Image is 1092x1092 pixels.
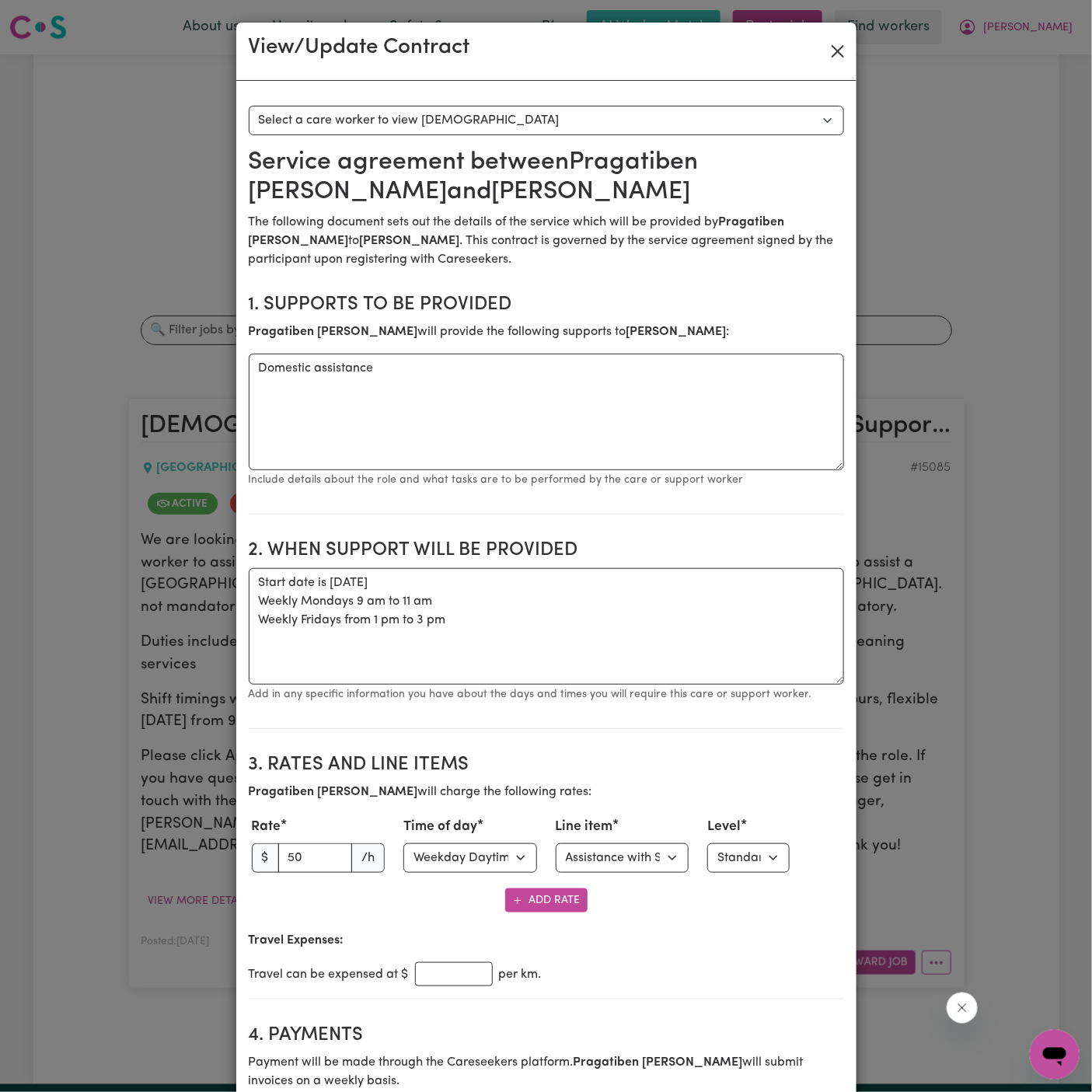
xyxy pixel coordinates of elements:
b: [PERSON_NAME] [626,326,727,338]
h2: Service agreement between Pragatiben [PERSON_NAME] and [PERSON_NAME] [249,148,844,208]
label: Rate [252,817,281,837]
button: Close [825,39,850,64]
span: Travel can be expensed at $ [249,965,409,984]
h2: 1. Supports to be provided [249,294,844,316]
textarea: Start date is [DATE] Weekly Mondays 9 am to 11 am Weekly Fridays from 1 pm to 3 pm [249,568,844,685]
button: Add Rate [505,888,588,912]
span: per km. [499,965,542,984]
label: Time of day [403,817,477,837]
h2: 2. When support will be provided [249,539,844,562]
p: will provide the following supports to : [249,323,844,341]
span: $ [252,843,279,873]
b: Travel Expenses: [249,934,344,947]
h2: 3. Rates and Line Items [249,754,844,776]
p: will charge the following rates: [249,783,844,801]
h3: View/Update Contract [249,35,470,61]
b: Pragatiben [PERSON_NAME] [249,786,418,798]
b: Pragatiben [PERSON_NAME] [249,326,418,338]
h2: 4. Payments [249,1024,844,1047]
b: [PERSON_NAME] [360,235,460,247]
iframe: Button to launch messaging window [1030,1030,1080,1080]
p: The following document sets out the details of the service which will be provided by to . This co... [249,213,844,269]
label: Level [707,817,741,837]
span: /h [351,843,385,873]
span: Need any help? [9,11,94,23]
label: Line item [556,817,613,837]
textarea: Domestic assistance [249,354,844,470]
input: 0.00 [278,843,353,873]
iframe: Close message [947,993,978,1024]
b: Pragatiben [PERSON_NAME] [574,1056,743,1069]
small: Add in any specific information you have about the days and times you will require this care or s... [249,689,812,700]
small: Include details about the role and what tasks are to be performed by the care or support worker [249,474,744,486]
p: Payment will be made through the Careseekers platform. will submit invoices on a weekly basis. [249,1053,844,1090]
